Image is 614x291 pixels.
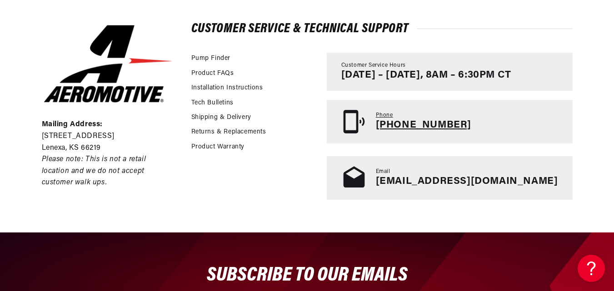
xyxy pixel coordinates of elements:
[341,62,406,69] span: Customer Service Hours
[42,143,175,154] p: Lenexa, KS 66219
[341,69,511,81] p: [DATE] – [DATE], 8AM – 6:30PM CT
[42,121,103,128] strong: Mailing Address:
[376,119,471,131] p: [PHONE_NUMBER]
[191,142,245,152] a: Product Warranty
[42,131,175,143] p: [STREET_ADDRESS]
[191,23,573,35] h2: Customer Service & Technical Support
[327,100,573,143] a: Phone [PHONE_NUMBER]
[191,83,263,93] a: Installation Instructions
[376,168,390,176] span: Email
[191,113,251,123] a: Shipping & Delivery
[376,112,393,119] span: Phone
[191,54,231,64] a: Pump Finder
[42,156,146,186] em: Please note: This is not a retail location and we do not accept customer walk ups.
[207,265,408,286] span: SUBSCRIBE TO OUR EMAILS
[191,127,266,137] a: Returns & Replacements
[376,176,558,187] a: [EMAIL_ADDRESS][DOMAIN_NAME]
[191,69,234,79] a: Product FAQs
[191,98,234,108] a: Tech Bulletins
